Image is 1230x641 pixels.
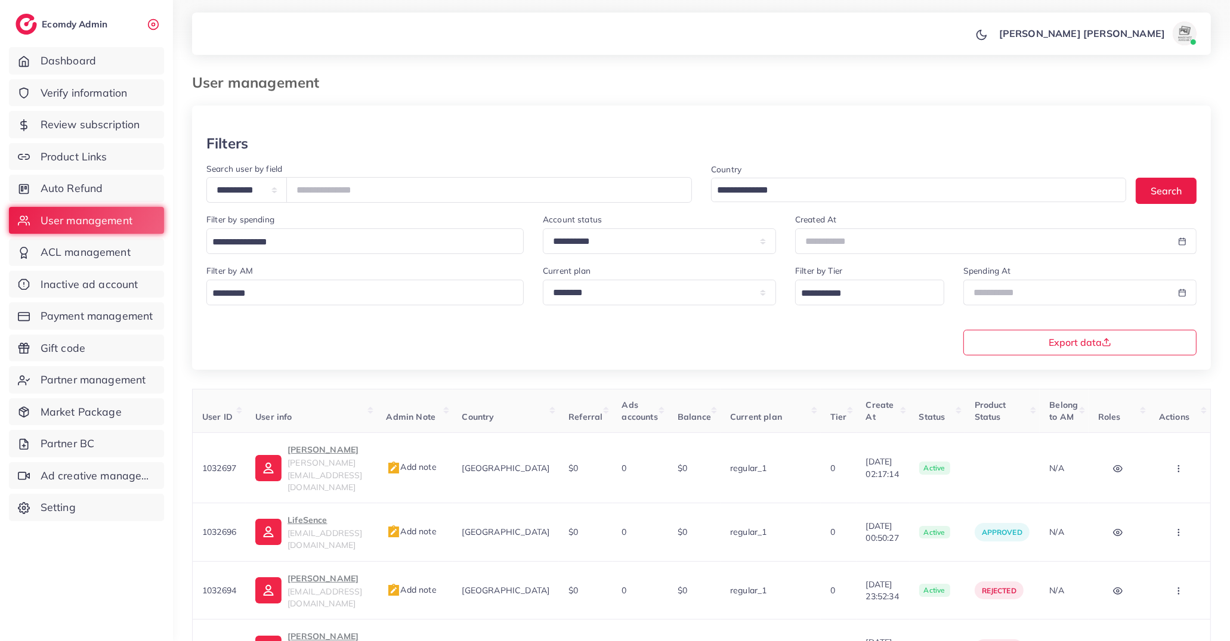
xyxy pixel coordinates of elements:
[387,411,436,422] span: Admin Note
[387,584,437,595] span: Add note
[1049,337,1111,347] span: Export data
[678,585,687,596] span: $0
[9,335,164,362] a: Gift code
[711,163,741,175] label: Country
[255,455,282,481] img: ic-user-info.36bf1079.svg
[255,442,367,493] a: [PERSON_NAME][PERSON_NAME][EMAIL_ADDRESS][DOMAIN_NAME]
[1098,411,1121,422] span: Roles
[568,463,578,473] span: $0
[42,18,110,30] h2: Ecomdy Admin
[678,463,687,473] span: $0
[795,213,837,225] label: Created At
[255,411,292,422] span: User info
[1173,21,1197,45] img: avatar
[622,463,627,473] span: 0
[730,411,782,422] span: Current plan
[202,585,236,596] span: 1032694
[192,74,329,91] h3: User management
[795,265,842,277] label: Filter by Tier
[9,143,164,171] a: Product Links
[730,463,767,473] span: regular_1
[387,462,437,472] span: Add note
[9,430,164,457] a: Partner BC
[288,513,367,527] p: LifeSence
[41,149,107,165] span: Product Links
[568,585,578,596] span: $0
[202,411,233,422] span: User ID
[711,178,1126,202] div: Search for option
[41,340,85,356] span: Gift code
[9,494,164,521] a: Setting
[866,578,900,603] span: [DATE] 23:52:34
[1136,178,1197,203] button: Search
[208,284,508,303] input: Search for option
[797,284,929,303] input: Search for option
[41,468,155,484] span: Ad creative management
[999,26,1165,41] p: [PERSON_NAME] [PERSON_NAME]
[713,181,1111,200] input: Search for option
[206,135,248,152] h3: Filters
[9,239,164,266] a: ACL management
[41,85,128,101] span: Verify information
[41,372,146,388] span: Partner management
[41,117,140,132] span: Review subscription
[568,527,578,537] span: $0
[288,571,367,586] p: [PERSON_NAME]
[387,526,437,537] span: Add note
[206,228,524,254] div: Search for option
[9,302,164,330] a: Payment management
[919,584,950,597] span: active
[9,111,164,138] a: Review subscription
[830,585,835,596] span: 0
[41,53,96,69] span: Dashboard
[866,456,900,480] span: [DATE] 02:17:14
[387,525,401,539] img: admin_note.cdd0b510.svg
[462,527,550,537] span: [GEOGRAPHIC_DATA]
[919,411,945,422] span: Status
[678,527,687,537] span: $0
[830,527,835,537] span: 0
[202,527,236,537] span: 1032696
[982,586,1016,595] span: rejected
[387,461,401,475] img: admin_note.cdd0b510.svg
[202,463,236,473] span: 1032697
[206,280,524,305] div: Search for option
[41,181,103,196] span: Auto Refund
[208,233,508,252] input: Search for option
[543,213,602,225] label: Account status
[288,586,362,609] span: [EMAIL_ADDRESS][DOMAIN_NAME]
[9,207,164,234] a: User management
[9,462,164,490] a: Ad creative management
[963,330,1197,355] button: Export data
[9,175,164,202] a: Auto Refund
[206,213,274,225] label: Filter by spending
[1049,400,1078,422] span: Belong to AM
[963,265,1011,277] label: Spending At
[255,519,282,545] img: ic-user-info.36bf1079.svg
[9,79,164,107] a: Verify information
[255,513,367,552] a: LifeSence[EMAIL_ADDRESS][DOMAIN_NAME]
[795,280,944,305] div: Search for option
[830,463,835,473] span: 0
[9,398,164,426] a: Market Package
[919,462,950,475] span: active
[387,583,401,597] img: admin_note.cdd0b510.svg
[622,400,658,422] span: Ads accounts
[255,571,367,610] a: [PERSON_NAME][EMAIL_ADDRESS][DOMAIN_NAME]
[919,526,950,539] span: active
[982,528,1022,537] span: approved
[462,411,495,422] span: Country
[41,277,138,292] span: Inactive ad account
[255,577,282,603] img: ic-user-info.36bf1079.svg
[1049,585,1064,596] span: N/A
[993,21,1201,45] a: [PERSON_NAME] [PERSON_NAME]avatar
[1159,411,1189,422] span: Actions
[41,436,95,451] span: Partner BC
[206,265,253,277] label: Filter by AM
[206,163,282,175] label: Search user by field
[41,213,132,228] span: User management
[568,411,602,422] span: Referral
[288,442,367,457] p: [PERSON_NAME]
[462,585,550,596] span: [GEOGRAPHIC_DATA]
[730,585,767,596] span: regular_1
